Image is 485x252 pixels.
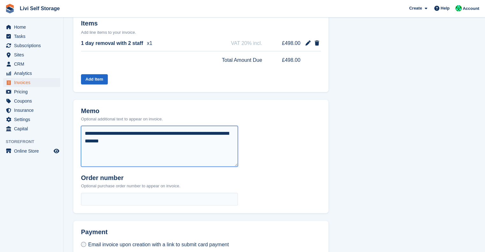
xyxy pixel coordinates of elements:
[3,41,60,50] a: menu
[88,242,229,247] span: Email invoice upon creation with a link to submit card payment
[81,74,108,85] button: Add Item
[463,5,479,12] span: Account
[3,106,60,115] a: menu
[14,97,52,105] span: Coupons
[5,4,15,13] img: stora-icon-8386f47178a22dfd0bd8f6a31ec36ba5ce8667c1dd55bd0f319d3a0aa187defe.svg
[3,124,60,133] a: menu
[231,40,262,47] span: VAT 20% incl.
[14,41,52,50] span: Subscriptions
[441,5,450,11] span: Help
[81,242,86,247] input: Email invoice upon creation with a link to submit card payment
[14,115,52,124] span: Settings
[14,23,52,32] span: Home
[14,124,52,133] span: Capital
[81,174,180,182] h2: Order number
[3,50,60,59] a: menu
[14,87,52,96] span: Pricing
[81,20,321,28] h2: Items
[81,107,163,115] h2: Memo
[14,69,52,78] span: Analytics
[3,23,60,32] a: menu
[14,106,52,115] span: Insurance
[3,97,60,105] a: menu
[14,78,52,87] span: Invoices
[276,40,300,47] span: £498.00
[81,29,321,36] p: Add line items to your invoice.
[3,147,60,155] a: menu
[14,147,52,155] span: Online Store
[14,50,52,59] span: Sites
[6,139,63,145] span: Storefront
[3,60,60,68] a: menu
[17,3,62,14] a: Livi Self Storage
[14,32,52,41] span: Tasks
[409,5,422,11] span: Create
[147,40,152,47] span: x1
[3,78,60,87] a: menu
[81,183,180,189] p: Optional purchase order number to appear on invoice.
[53,147,60,155] a: Preview store
[81,228,238,241] h2: Payment
[14,60,52,68] span: CRM
[81,116,163,122] p: Optional additional text to appear on invoice.
[222,56,262,64] span: Total Amount Due
[3,87,60,96] a: menu
[3,32,60,41] a: menu
[81,40,143,47] span: 1 day removal with 2 staff
[3,69,60,78] a: menu
[455,5,462,11] img: Joe Robertson
[3,115,60,124] a: menu
[276,56,300,64] span: £498.00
